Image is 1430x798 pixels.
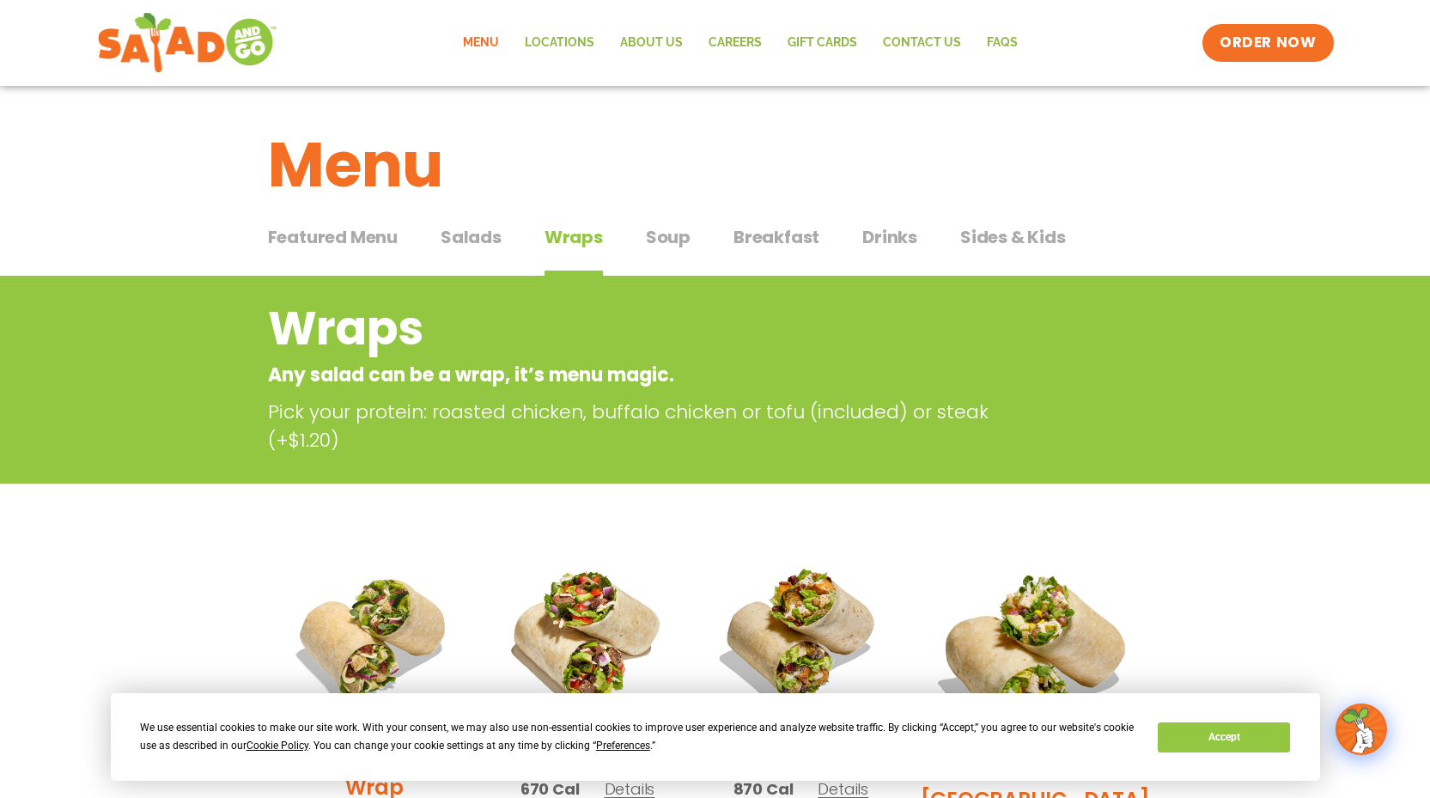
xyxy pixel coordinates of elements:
img: wpChatIcon [1337,705,1385,753]
span: Soup [646,224,691,250]
span: Salads [441,224,502,250]
button: Accept [1158,722,1290,752]
a: FAQs [974,23,1031,63]
h1: Menu [268,119,1163,211]
img: Product photo for BBQ Ranch Wrap [921,542,1150,771]
span: Wraps [545,224,603,250]
img: Product photo for Tuscan Summer Wrap [281,542,468,729]
span: ORDER NOW [1220,33,1316,53]
a: Locations [512,23,607,63]
h2: Wraps [268,294,1025,363]
p: Any salad can be a wrap, it’s menu magic. [268,361,1025,389]
a: Menu [450,23,512,63]
img: Product photo for Roasted Autumn Wrap [707,542,894,729]
p: Pick your protein: roasted chicken, buffalo chicken or tofu (included) or steak (+$1.20) [268,398,1032,454]
a: GIFT CARDS [775,23,870,63]
a: ORDER NOW [1202,24,1333,62]
img: new-SAG-logo-768×292 [97,9,278,77]
span: Featured Menu [268,224,398,250]
a: Contact Us [870,23,974,63]
a: About Us [607,23,696,63]
span: Preferences [596,740,650,752]
div: Cookie Consent Prompt [111,693,1320,781]
span: Breakfast [733,224,819,250]
div: Tabbed content [268,218,1163,277]
span: Sides & Kids [960,224,1066,250]
div: We use essential cookies to make our site work. With your consent, we may also use non-essential ... [140,719,1137,755]
a: Careers [696,23,775,63]
span: Cookie Policy [246,740,308,752]
img: Product photo for Fajita Wrap [494,542,681,729]
nav: Menu [450,23,1031,63]
span: Drinks [862,224,917,250]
